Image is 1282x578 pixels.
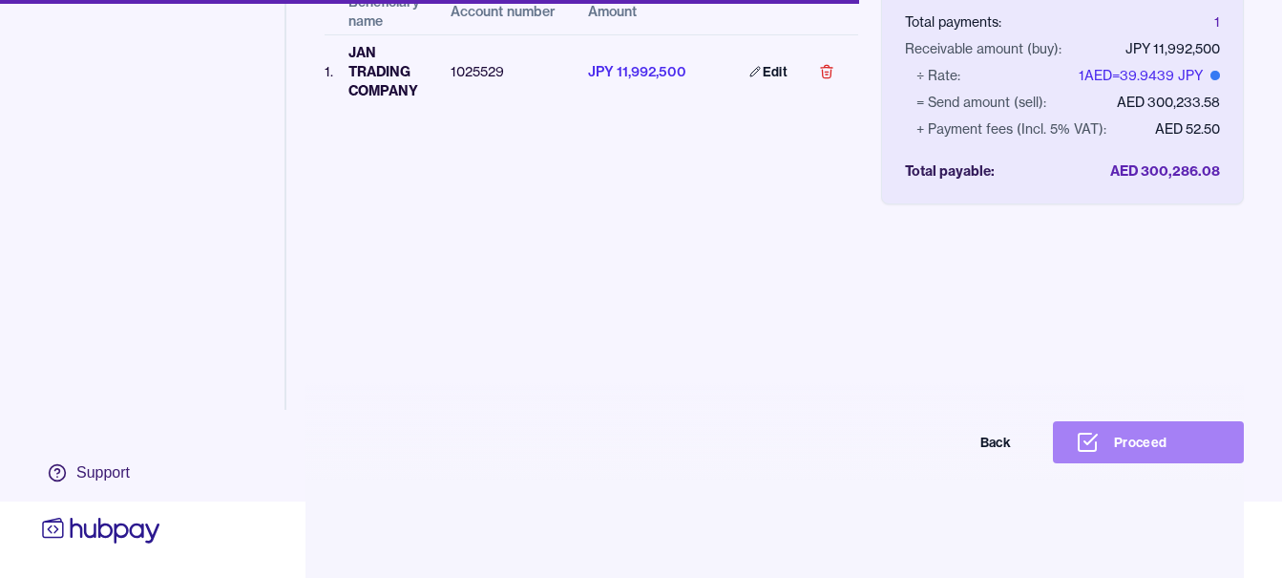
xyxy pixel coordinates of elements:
[435,34,573,108] td: 1025529
[573,34,711,108] td: JPY 11,992,500
[726,51,810,93] a: Edit
[905,161,995,181] div: Total payable:
[1214,12,1220,32] div: 1
[333,34,435,108] td: JAN TRADING COMPANY
[905,39,1061,58] div: Receivable amount (buy):
[905,12,1001,32] div: Total payments:
[325,34,333,108] td: 1 .
[1079,66,1220,85] div: 1 AED = 39.9439 JPY
[76,462,130,483] div: Support
[38,453,164,493] a: Support
[1053,421,1244,463] button: Proceed
[1117,93,1220,112] div: AED 300,233.58
[916,66,960,85] div: ÷ Rate:
[843,421,1034,463] button: Back
[1110,161,1220,181] div: AED 300,286.08
[1155,119,1220,139] div: AED 52.50
[916,119,1106,139] div: + Payment fees (Incl. 5% VAT):
[916,93,1046,112] div: = Send amount (sell):
[1125,39,1220,58] div: JPY 11,992,500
